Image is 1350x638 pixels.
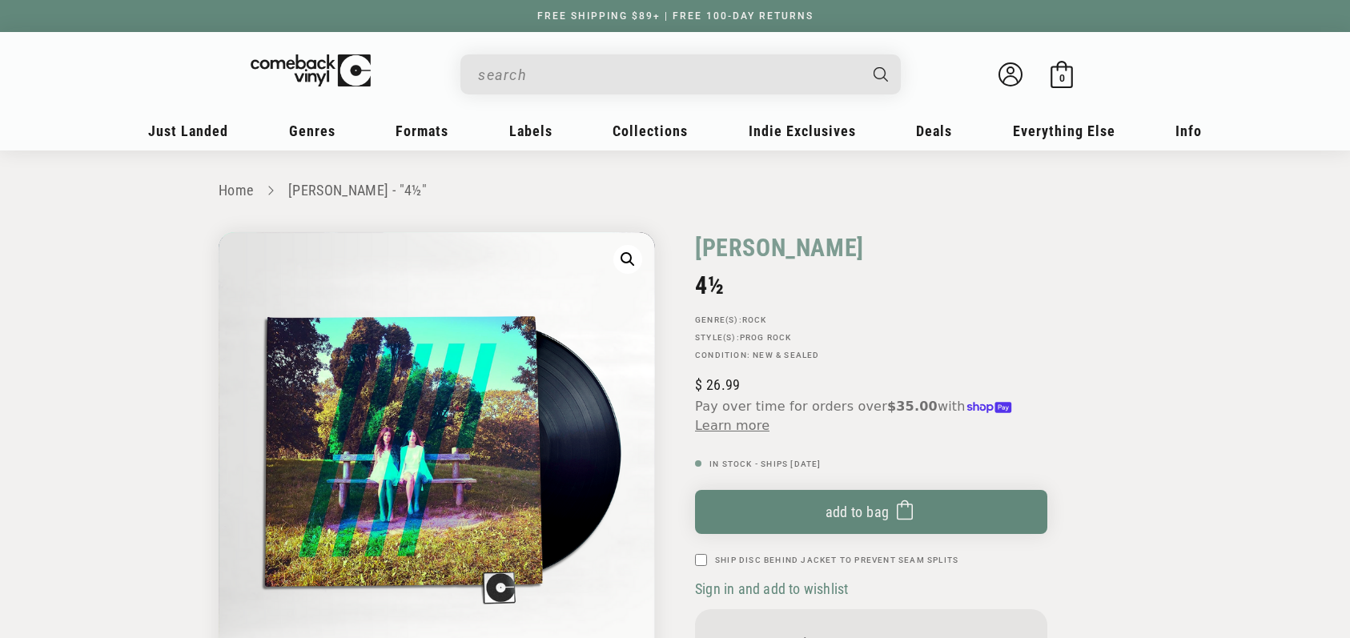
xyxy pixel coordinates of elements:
[148,122,228,139] span: Just Landed
[826,504,890,520] span: Add to bag
[749,122,856,139] span: Indie Exclusives
[695,376,740,393] span: 26.99
[1175,122,1202,139] span: Info
[695,271,1047,299] h2: 4½
[288,182,427,199] a: [PERSON_NAME] - "4½"
[613,122,688,139] span: Collections
[695,459,1047,469] p: In Stock - Ships [DATE]
[289,122,335,139] span: Genres
[695,232,864,263] a: [PERSON_NAME]
[715,554,958,566] label: Ship Disc Behind Jacket To Prevent Seam Splits
[742,315,767,324] a: Rock
[695,580,848,597] span: Sign in and add to wishlist
[860,54,903,94] button: Search
[460,54,901,94] div: Search
[695,333,1047,343] p: STYLE(S):
[740,333,792,342] a: Prog Rock
[916,122,952,139] span: Deals
[509,122,552,139] span: Labels
[695,376,702,393] span: $
[695,351,1047,360] p: Condition: New & Sealed
[521,10,830,22] a: FREE SHIPPING $89+ | FREE 100-DAY RETURNS
[695,580,853,598] button: Sign in and add to wishlist
[219,179,1131,203] nav: breadcrumbs
[396,122,448,139] span: Formats
[695,490,1047,534] button: Add to bag
[478,58,858,91] input: search
[695,315,1047,325] p: GENRE(S):
[219,182,253,199] a: Home
[1013,122,1115,139] span: Everything Else
[1059,72,1065,84] span: 0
